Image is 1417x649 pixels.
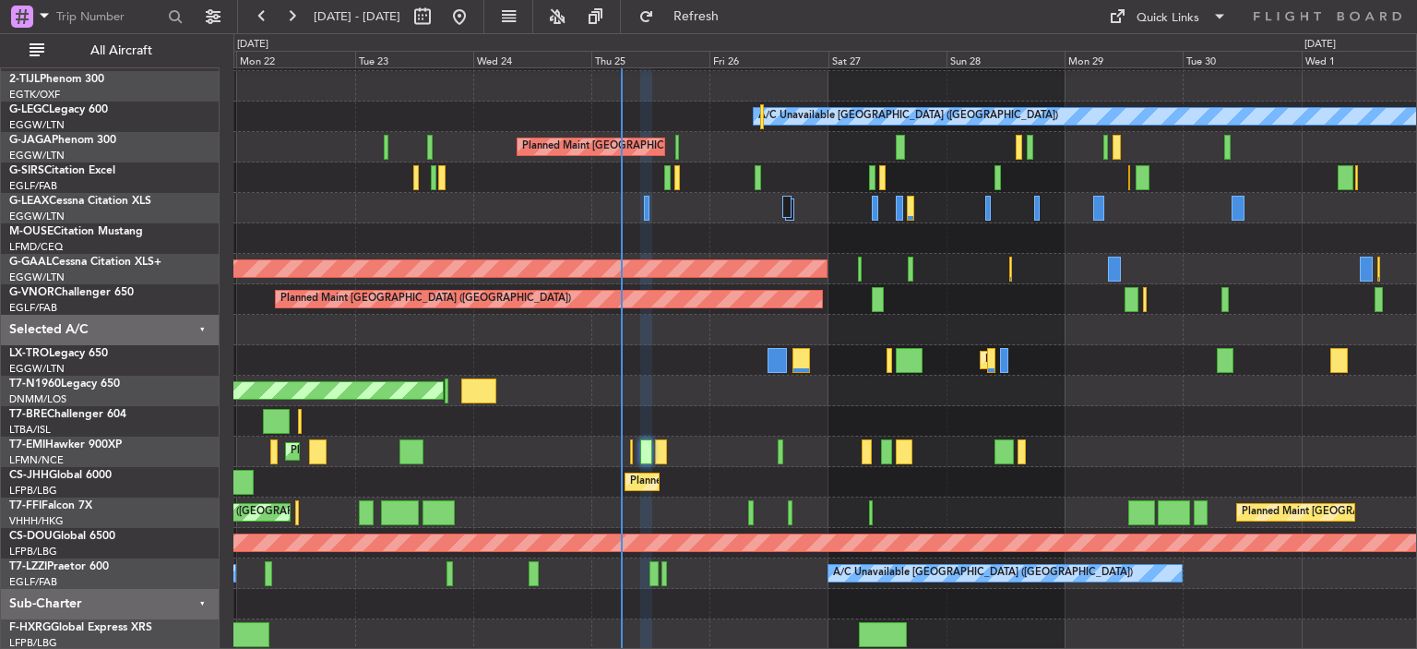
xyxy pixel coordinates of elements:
div: Mon 22 [236,51,354,67]
div: Mon 29 [1065,51,1183,67]
a: DNMM/LOS [9,392,66,406]
div: Planned Maint [GEOGRAPHIC_DATA] [291,438,467,465]
div: Sat 27 [828,51,947,67]
a: T7-LZZIPraetor 600 [9,561,109,572]
span: M-OUSE [9,226,54,237]
span: T7-EMI [9,439,45,451]
span: T7-BRE [9,409,47,420]
span: [DATE] - [DATE] [314,8,400,25]
a: G-SIRSCitation Excel [9,165,115,176]
a: LX-TROLegacy 650 [9,348,108,359]
a: G-GAALCessna Citation XLS+ [9,257,161,268]
span: Refresh [658,10,735,23]
a: M-OUSECitation Mustang [9,226,143,237]
a: LTBA/ISL [9,423,51,437]
a: LFPB/LBG [9,545,57,559]
div: Sun 28 [947,51,1065,67]
a: EGGW/LTN [9,270,65,284]
div: A/C Unavailable [GEOGRAPHIC_DATA] ([GEOGRAPHIC_DATA]) [833,559,1133,587]
button: Refresh [630,2,741,31]
span: G-JAGA [9,135,52,146]
span: T7-FFI [9,500,42,511]
a: EGGW/LTN [9,362,65,376]
a: G-LEGCLegacy 600 [9,104,108,115]
a: LFMN/NCE [9,453,64,467]
a: EGTK/OXF [9,88,60,102]
a: EGGW/LTN [9,210,65,223]
div: Fri 26 [709,51,828,67]
a: T7-FFIFalcon 7X [9,500,92,511]
a: LFMD/CEQ [9,240,63,254]
span: LX-TRO [9,348,49,359]
input: Trip Number [56,3,162,30]
a: G-VNORChallenger 650 [9,287,134,298]
a: EGLF/FAB [9,575,57,589]
div: Planned Maint [GEOGRAPHIC_DATA] ([GEOGRAPHIC_DATA]) [630,468,921,496]
a: G-JAGAPhenom 300 [9,135,116,146]
span: All Aircraft [48,44,195,57]
a: VHHH/HKG [9,514,64,528]
a: EGLF/FAB [9,301,57,315]
button: All Aircraft [20,36,200,66]
span: G-LEAX [9,196,49,207]
span: G-LEGC [9,104,49,115]
span: T7-N1960 [9,379,61,390]
div: [DATE] [237,37,268,53]
div: Thu 25 [591,51,709,67]
a: LFPB/LBG [9,484,57,498]
span: G-GAAL [9,257,52,268]
span: 2-TIJL [9,74,40,85]
a: F-HXRGGlobal Express XRS [9,622,152,633]
span: CS-DOU [9,531,53,542]
a: CS-DOUGlobal 6500 [9,531,115,542]
a: EGGW/LTN [9,149,65,162]
span: CS-JHH [9,470,49,481]
span: T7-LZZI [9,561,47,572]
a: G-LEAXCessna Citation XLS [9,196,151,207]
div: Tue 30 [1183,51,1301,67]
div: [DATE] [1304,37,1336,53]
div: Planned Maint [GEOGRAPHIC_DATA] ([GEOGRAPHIC_DATA]) [522,133,813,161]
div: Planned Maint [GEOGRAPHIC_DATA] ([GEOGRAPHIC_DATA]) [985,346,1276,374]
a: EGLF/FAB [9,179,57,193]
a: T7-BREChallenger 604 [9,409,126,420]
a: CS-JHHGlobal 6000 [9,470,112,481]
span: G-SIRS [9,165,44,176]
div: Planned Maint [GEOGRAPHIC_DATA] ([GEOGRAPHIC_DATA]) [280,285,571,313]
a: T7-EMIHawker 900XP [9,439,122,451]
div: Planned Maint Tianjin ([GEOGRAPHIC_DATA]) [133,499,348,526]
span: G-VNOR [9,287,54,298]
a: T7-N1960Legacy 650 [9,379,120,390]
div: Wed 24 [473,51,591,67]
div: Tue 23 [355,51,473,67]
span: F-HXRG [9,622,51,633]
div: A/C Unavailable [GEOGRAPHIC_DATA] ([GEOGRAPHIC_DATA]) [758,102,1058,130]
a: EGGW/LTN [9,118,65,132]
a: 2-TIJLPhenom 300 [9,74,104,85]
